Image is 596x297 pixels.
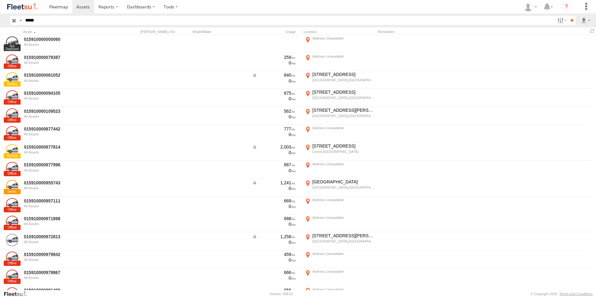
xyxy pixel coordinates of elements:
[6,180,18,192] a: View Asset Details
[24,204,109,208] div: undefined
[252,287,296,293] div: 656
[312,89,374,95] div: [STREET_ADDRESS]
[24,126,109,132] a: 015910000877442
[18,16,23,25] label: Search Query
[24,97,109,100] div: undefined
[24,115,109,118] div: undefined
[304,54,375,70] label: Click to View Current Location
[24,36,109,42] a: 015910000000060
[555,16,568,25] label: Search Filter Options
[6,144,18,157] a: View Asset Details
[24,186,109,190] div: undefined
[24,43,109,46] div: undefined
[252,216,296,221] div: 688
[304,233,375,250] label: Click to View Current Location
[24,258,109,262] div: undefined
[252,180,296,186] div: Data from Vehicle CANbus
[24,240,109,244] div: undefined
[580,16,591,25] label: Export results as...
[6,72,18,85] a: View Asset Details
[252,60,296,66] div: 0
[270,292,293,296] div: Version: 308.01
[23,30,110,34] div: Click to Sort
[140,30,190,34] div: [PERSON_NAME]./Vin
[24,276,109,280] div: undefined
[304,72,375,88] label: Click to View Current Location
[252,150,296,155] div: 0
[24,222,109,226] div: undefined
[252,54,296,60] div: 259
[24,234,109,239] a: 015910000972813
[193,30,249,34] div: Model/Make
[304,143,375,160] label: Click to View Current Location
[252,114,296,120] div: 0
[378,30,478,34] div: Reminders
[312,114,374,118] div: [GEOGRAPHIC_DATA],[GEOGRAPHIC_DATA]
[304,125,375,142] label: Click to View Current Location
[24,252,109,257] a: 015910000979842
[252,270,296,275] div: 666
[252,78,296,84] div: 0
[6,198,18,210] a: View Asset Details
[252,108,296,114] div: 562
[6,36,18,49] a: View Asset Details
[304,269,375,285] label: Click to View Current Location
[251,30,301,34] div: Usage
[24,72,109,78] a: 015910000081052
[312,96,374,100] div: [GEOGRAPHIC_DATA],[GEOGRAPHIC_DATA]
[252,132,296,137] div: 0
[560,292,593,296] a: Terms and Conditions
[304,35,375,52] label: Click to View Current Location
[312,179,374,185] div: [GEOGRAPHIC_DATA]
[252,198,296,204] div: 669
[252,144,296,150] div: Data from Vehicle CANbus
[312,78,374,82] div: [GEOGRAPHIC_DATA],[GEOGRAPHIC_DATA]
[6,90,18,103] a: View Asset Details
[312,239,374,243] div: [GEOGRAPHIC_DATA],[GEOGRAPHIC_DATA]
[24,287,109,293] a: 015910000981400
[252,72,296,78] div: Data from Vehicle CANbus
[6,126,18,139] a: View Asset Details
[252,126,296,132] div: 777
[304,179,375,196] label: Click to View Current Location
[304,30,375,34] div: Location
[6,234,18,246] a: View Asset Details
[312,149,374,154] div: Lenoir,[GEOGRAPHIC_DATA]
[24,61,109,64] div: undefined
[6,54,18,67] a: View Asset Details
[304,107,375,124] label: Click to View Current Location
[312,233,374,238] div: [STREET_ADDRESS][PERSON_NAME]
[531,292,593,296] div: © Copyright 2025 -
[24,162,109,167] a: 015910000877996
[24,144,109,150] a: 015910000877814
[24,198,109,204] a: 015910000957111
[3,291,32,297] a: Visit our Website
[252,168,296,173] div: 0
[252,221,296,227] div: 0
[252,96,296,101] div: 0
[252,257,296,263] div: 0
[24,168,109,172] div: undefined
[24,108,109,114] a: 015910000109523
[6,252,18,264] a: View Asset Details
[6,108,18,121] a: View Asset Details
[252,204,296,209] div: 0
[252,90,296,96] div: 675
[304,215,375,232] label: Click to View Current Location
[24,150,109,154] div: undefined
[252,234,296,239] div: Data from Vehicle CANbus
[312,107,374,113] div: [STREET_ADDRESS][PERSON_NAME]
[304,89,375,106] label: Click to View Current Location
[312,72,374,77] div: [STREET_ADDRESS]
[24,132,109,136] div: undefined
[24,79,109,82] div: undefined
[312,185,374,190] div: [GEOGRAPHIC_DATA],[GEOGRAPHIC_DATA]
[252,275,296,281] div: 0
[589,28,596,34] span: Refresh
[304,197,375,214] label: Click to View Current Location
[304,161,375,178] label: Click to View Current Location
[252,162,296,167] div: 667
[521,2,539,12] div: Cristy Hull
[561,2,571,12] i: ?
[252,186,296,191] div: 0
